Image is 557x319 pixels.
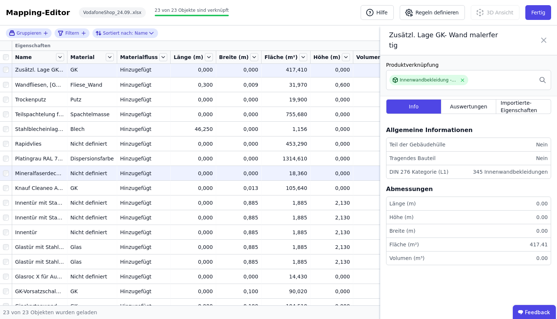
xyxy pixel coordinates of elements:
[120,258,168,266] div: Hinzugefügt
[356,125,405,133] div: 0,000
[400,77,457,83] div: Innenwandbekleidung - Gips
[533,200,548,207] div: 0.00
[313,243,350,251] div: 2,130
[174,170,213,177] div: 0,000
[79,7,146,18] div: VodafoneShop_24.09..xlsx
[219,199,258,207] div: 0,885
[70,66,114,73] div: GK
[389,200,416,207] div: Länge (m)
[120,243,168,251] div: Hinzugefügt
[313,81,350,89] div: 0,600
[219,302,258,310] div: 0,100
[313,66,350,73] div: 0,000
[389,214,414,221] div: Höhe (m)
[120,184,168,192] div: Hinzugefügt
[471,5,519,20] button: 3D Ansicht
[15,229,64,236] div: Innentür
[70,111,114,118] div: Spachtelmasse
[313,229,350,236] div: 2,130
[15,273,64,280] div: Glasroc X für Außenbereich
[174,288,213,295] div: 0,000
[174,140,213,148] div: 0,000
[70,155,114,162] div: Dispersionsfarbe
[389,227,416,235] div: Breite (m)
[70,229,114,236] div: Nicht definiert
[356,155,405,162] div: 0,000
[219,243,258,251] div: 0,885
[356,273,405,280] div: 0,000
[70,243,114,251] div: Glas
[265,229,307,236] div: 1,885
[70,214,114,221] div: Nicht definiert
[265,140,307,148] div: 453,290
[70,170,114,177] div: Nicht definiert
[356,258,405,266] div: 0,000
[174,155,213,162] div: 0,000
[15,199,64,207] div: Innentür mit Stahlzarge
[174,111,213,118] div: 0,000
[15,258,64,266] div: Glastür mit Stahlzarge
[120,125,168,133] div: Hinzugefügt
[15,140,64,148] div: Rapidvlies
[120,214,168,221] div: Hinzugefügt
[219,288,258,295] div: 0,100
[313,302,350,310] div: 0,000
[174,214,213,221] div: 0,000
[15,66,64,73] div: Zusätzl. Lage GK- Wand malerfertig
[533,155,548,162] div: Nein
[389,30,500,51] span: Zusätzl. Lage GK- Wand malerfertig
[356,96,405,103] div: 0,000
[313,140,350,148] div: 0,000
[17,30,41,36] span: Gruppieren
[219,111,258,118] div: 0,000
[174,96,213,103] div: 0,000
[313,155,350,162] div: 0,000
[219,229,258,236] div: 0,885
[70,199,114,207] div: Nicht definiert
[174,53,203,61] span: Länge (m)
[450,103,487,110] span: Auswertungen
[386,126,473,135] div: Allgemeine Informationen
[313,214,350,221] div: 2,130
[389,155,435,162] div: Tragendes Bauteil
[389,254,425,262] div: Volumen (m³)
[219,96,258,103] div: 0,000
[70,125,114,133] div: Blech
[120,81,168,89] div: Hinzugefügt
[174,229,213,236] div: 0,000
[219,140,258,148] div: 0,000
[120,155,168,162] div: Hinzugefügt
[70,273,114,280] div: Nicht definiert
[265,302,307,310] div: 104,510
[174,258,213,266] div: 0,000
[533,141,548,148] div: Nein
[389,141,445,148] div: Teil der Gebäudehülle
[356,243,405,251] div: 0,000
[219,81,258,89] div: 0,009
[356,170,405,177] div: 0,000
[15,43,50,49] span: Eigenschaften
[219,214,258,221] div: 0,885
[356,53,396,61] span: Volumen (m³)
[70,81,114,89] div: Fliese_Wand
[265,81,307,89] div: 31,970
[15,96,64,103] div: Trockenputz
[356,302,405,310] div: 10,451
[265,170,307,177] div: 18,360
[120,170,168,177] div: Hinzugefügt
[174,184,213,192] div: 0,000
[527,241,548,248] div: 417.41
[389,168,448,176] div: DIN 276 Kategorie (L1)
[356,111,405,118] div: 0,000
[501,99,546,114] span: Importierte-Eigenschaften
[15,81,64,89] div: Wandfliesen, [GEOGRAPHIC_DATA], Dünnbett 30x60 [PERSON_NAME]
[120,111,168,118] div: Hinzugefügt
[219,258,258,266] div: 0,885
[313,96,350,103] div: 0,000
[313,125,350,133] div: 0,000
[356,140,405,148] div: 0,000
[174,125,213,133] div: 46,250
[57,29,86,38] button: filter_by
[356,214,405,221] div: 0,000
[70,288,114,295] div: GK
